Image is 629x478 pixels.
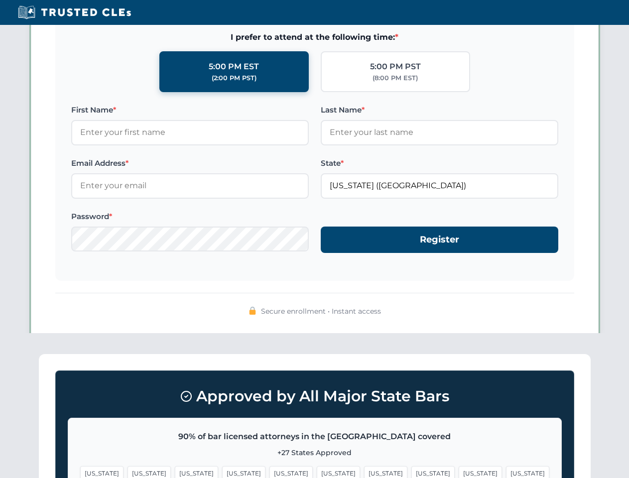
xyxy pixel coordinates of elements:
[71,157,309,169] label: Email Address
[80,430,549,443] p: 90% of bar licensed attorneys in the [GEOGRAPHIC_DATA] covered
[261,306,381,317] span: Secure enrollment • Instant access
[321,157,558,169] label: State
[71,120,309,145] input: Enter your first name
[370,60,421,73] div: 5:00 PM PST
[71,173,309,198] input: Enter your email
[249,307,256,315] img: 🔒
[68,383,562,410] h3: Approved by All Major State Bars
[212,73,256,83] div: (2:00 PM PST)
[321,104,558,116] label: Last Name
[373,73,418,83] div: (8:00 PM EST)
[71,104,309,116] label: First Name
[71,31,558,44] span: I prefer to attend at the following time:
[15,5,134,20] img: Trusted CLEs
[71,211,309,223] label: Password
[80,447,549,458] p: +27 States Approved
[209,60,259,73] div: 5:00 PM EST
[321,120,558,145] input: Enter your last name
[321,227,558,253] button: Register
[321,173,558,198] input: Florida (FL)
